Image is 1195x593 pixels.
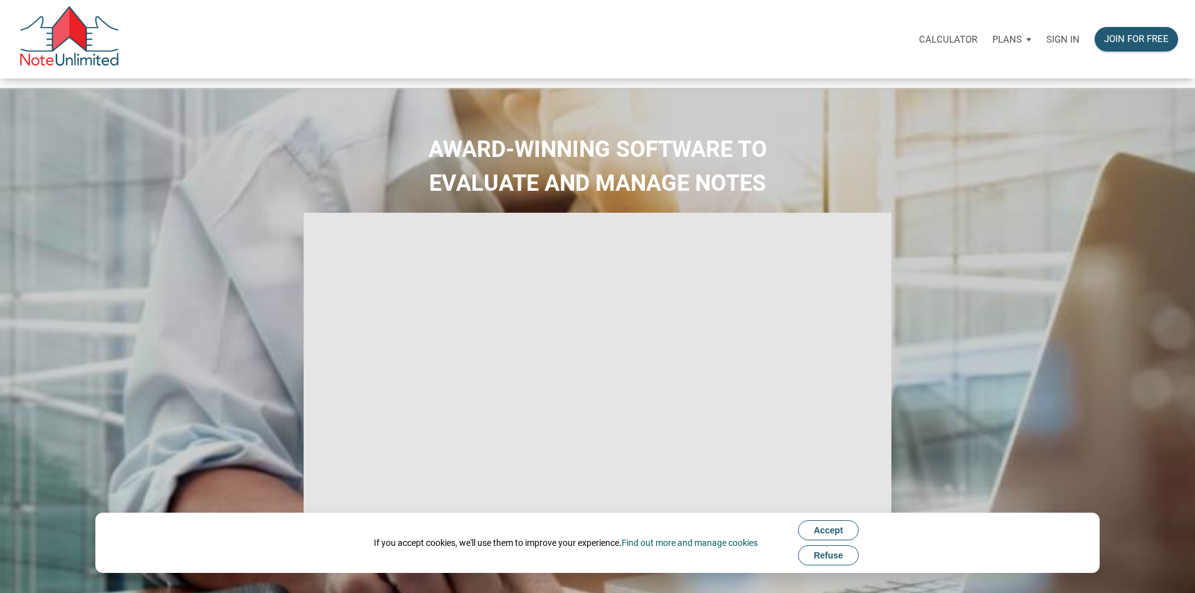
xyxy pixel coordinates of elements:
p: Plans [992,34,1022,45]
a: Find out more and manage cookies [622,538,758,548]
iframe: NoteUnlimited [304,213,892,543]
div: If you accept cookies, we'll use them to improve your experience. [374,537,758,549]
a: Sign in [1039,19,1087,59]
button: Plans [985,21,1039,58]
div: Join for free [1104,32,1169,46]
span: Refuse [814,550,843,560]
p: Sign in [1046,34,1080,45]
p: Calculator [919,34,977,45]
h2: AWARD-WINNING SOFTWARE TO EVALUATE AND MANAGE NOTES [9,132,1186,200]
button: Accept [798,520,859,540]
button: Refuse [798,545,859,565]
a: Calculator [911,19,985,59]
span: Accept [814,525,843,535]
button: Join for free [1095,27,1178,51]
a: Plans [985,19,1039,59]
a: Join for free [1087,19,1186,59]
